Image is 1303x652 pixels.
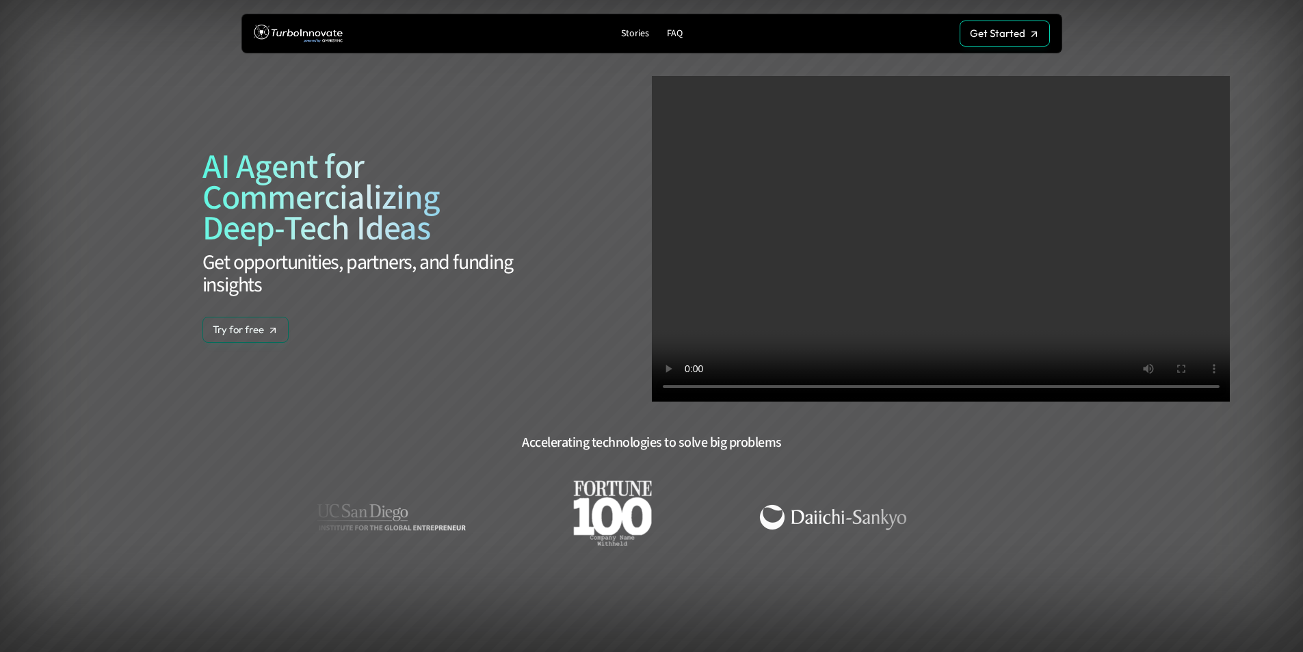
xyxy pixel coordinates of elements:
a: FAQ [661,25,688,43]
p: FAQ [667,28,683,40]
p: Stories [621,28,649,40]
img: TurboInnovate Logo [254,21,343,47]
p: Get Started [970,27,1025,40]
a: Get Started [960,21,1050,47]
a: Stories [616,25,655,43]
